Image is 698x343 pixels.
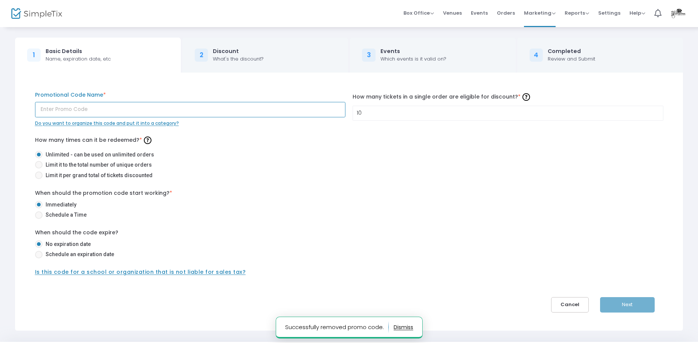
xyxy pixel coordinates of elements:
[35,229,118,237] label: When should the code expire?
[353,91,663,103] label: How many tickets in a single order are eligible for discount?
[530,49,543,62] div: 4
[548,47,595,55] div: Completed
[46,47,111,55] div: Basic Details
[524,9,556,17] span: Marketing
[27,49,41,62] div: 1
[394,321,413,333] button: dismiss
[43,151,154,159] span: Unlimited - can be used on unlimited orders
[548,55,595,63] div: Review and Submit
[35,268,246,276] span: Is this code for a school or organization that is not liable for sales tax?
[43,211,87,219] span: Schedule a Time
[35,91,345,99] label: Promotional Code Name
[43,171,153,179] span: Limit it per grand total of tickets discounted
[285,321,389,333] p: Successfully removed promo code.
[43,201,76,209] span: Immediately
[43,240,91,248] span: No expiration date
[35,136,153,144] span: How many times can it be redeemed?
[380,55,446,63] div: Which events is it valid on?
[195,49,208,62] div: 2
[522,93,530,101] img: question-mark
[46,55,111,63] div: Name, expiration date, etc
[213,55,264,63] div: What's the discount?
[403,9,434,17] span: Box Office
[35,102,345,117] input: Enter Promo Code
[43,250,114,258] span: Schedule an expiration date
[471,3,488,23] span: Events
[497,3,515,23] span: Orders
[598,3,620,23] span: Settings
[144,137,151,144] img: question-mark
[35,120,179,126] span: Do you want to organize this code and put it into a category?
[551,297,589,313] button: Cancel
[362,49,376,62] div: 3
[43,161,152,169] span: Limit it to the total number of unique orders
[443,3,462,23] span: Venues
[35,189,172,197] label: When should the promotion code start working?
[380,47,446,55] div: Events
[565,9,589,17] span: Reports
[629,9,645,17] span: Help
[213,47,264,55] div: Discount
